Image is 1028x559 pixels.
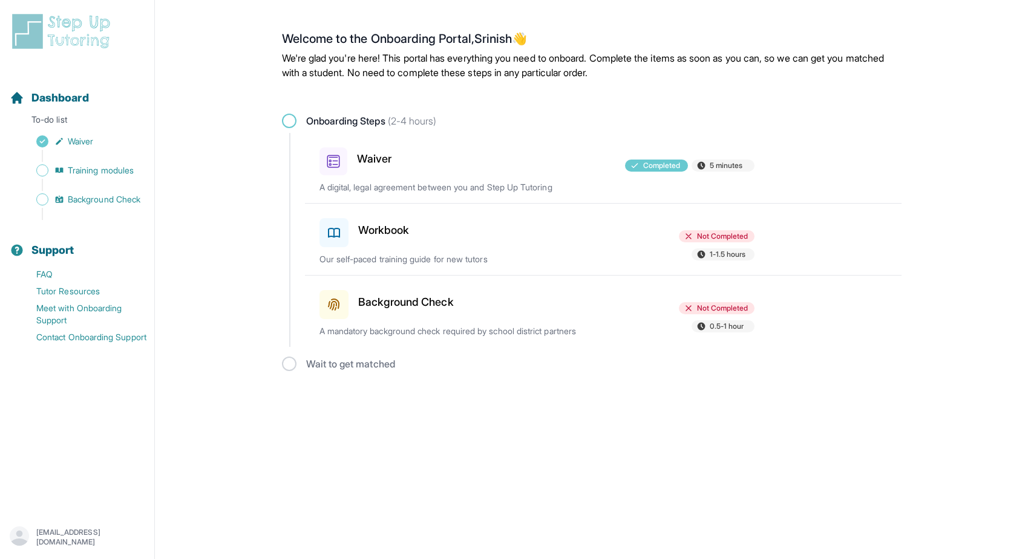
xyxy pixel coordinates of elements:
span: (2-4 hours) [385,115,437,127]
p: We're glad you're here! This portal has everything you need to onboard. Complete the items as soo... [282,51,902,80]
span: Not Completed [697,231,748,241]
a: WorkbookNot Completed1-1.5 hoursOur self-paced training guide for new tutors [305,204,902,275]
h3: Workbook [358,222,410,239]
a: FAQ [10,266,154,283]
span: Not Completed [697,303,748,313]
a: Waiver [10,133,154,150]
button: [EMAIL_ADDRESS][DOMAIN_NAME] [10,526,145,548]
p: To-do list [5,114,149,131]
a: Contact Onboarding Support [10,329,154,346]
span: Training modules [68,164,134,176]
span: Waiver [68,135,93,147]
span: Background Check [68,193,140,205]
p: A mandatory background check required by school district partners [319,325,603,337]
a: Meet with Onboarding Support [10,300,154,329]
span: 5 minutes [710,161,743,170]
span: 0.5-1 hour [710,322,744,331]
span: 1-1.5 hours [710,250,746,259]
a: Training modules [10,162,154,179]
a: WaiverCompleted5 minutesA digital, legal agreement between you and Step Up Tutoring [305,133,902,203]
span: Onboarding Steps [306,114,437,128]
span: Completed [643,161,681,170]
h3: Waiver [357,150,391,167]
button: Dashboard [5,70,149,111]
a: Tutor Resources [10,283,154,300]
h3: Background Check [358,294,454,311]
p: A digital, legal agreement between you and Step Up Tutoring [319,181,603,193]
span: Support [31,242,74,259]
a: Dashboard [10,89,89,106]
p: Our self-paced training guide for new tutors [319,253,603,265]
button: Support [5,222,149,263]
p: [EMAIL_ADDRESS][DOMAIN_NAME] [36,528,145,547]
span: Dashboard [31,89,89,106]
a: Background Check [10,191,154,208]
h2: Welcome to the Onboarding Portal, Srinish 👋 [282,31,902,51]
a: Background CheckNot Completed0.5-1 hourA mandatory background check required by school district p... [305,276,902,347]
img: logo [10,12,117,51]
